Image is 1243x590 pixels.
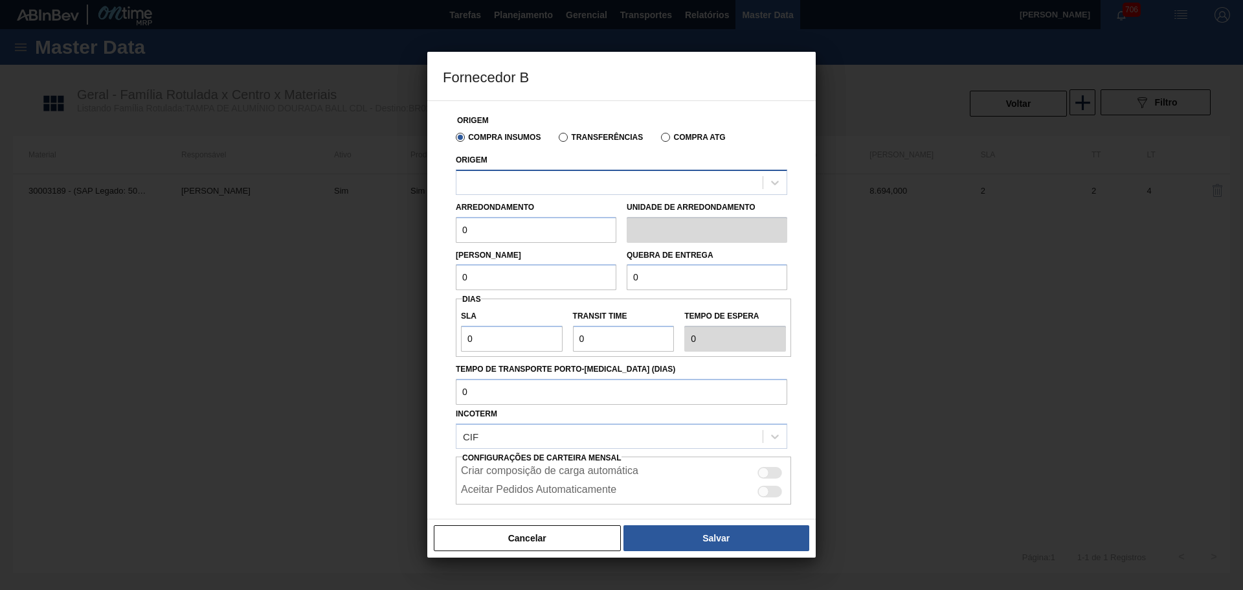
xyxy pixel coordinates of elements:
[456,462,791,481] div: Essa configuração habilita a criação automática de composição de carga do lado do fornecedor caso...
[661,133,725,142] label: Compra ATG
[456,203,534,212] label: Arredondamento
[461,465,638,481] label: Criar composição de carga automática
[627,198,787,217] label: Unidade de arredondamento
[684,307,786,326] label: Tempo de espera
[627,251,713,260] label: Quebra de entrega
[456,133,541,142] label: Compra Insumos
[434,525,621,551] button: Cancelar
[462,295,481,304] span: Dias
[456,409,497,418] label: Incoterm
[456,155,487,165] label: Origem
[559,133,643,142] label: Transferências
[461,307,563,326] label: SLA
[573,307,675,326] label: Transit Time
[427,52,816,101] h3: Fornecedor B
[462,453,621,462] span: Configurações de Carteira Mensal
[456,251,521,260] label: [PERSON_NAME]
[457,116,489,125] label: Origem
[461,484,616,499] label: Aceitar Pedidos Automaticamente
[463,431,478,442] div: CIF
[456,360,787,379] label: Tempo de Transporte Porto-[MEDICAL_DATA] (dias)
[456,481,791,499] div: Essa configuração habilita aceite automático do pedido do lado do fornecedor
[623,525,809,551] button: Salvar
